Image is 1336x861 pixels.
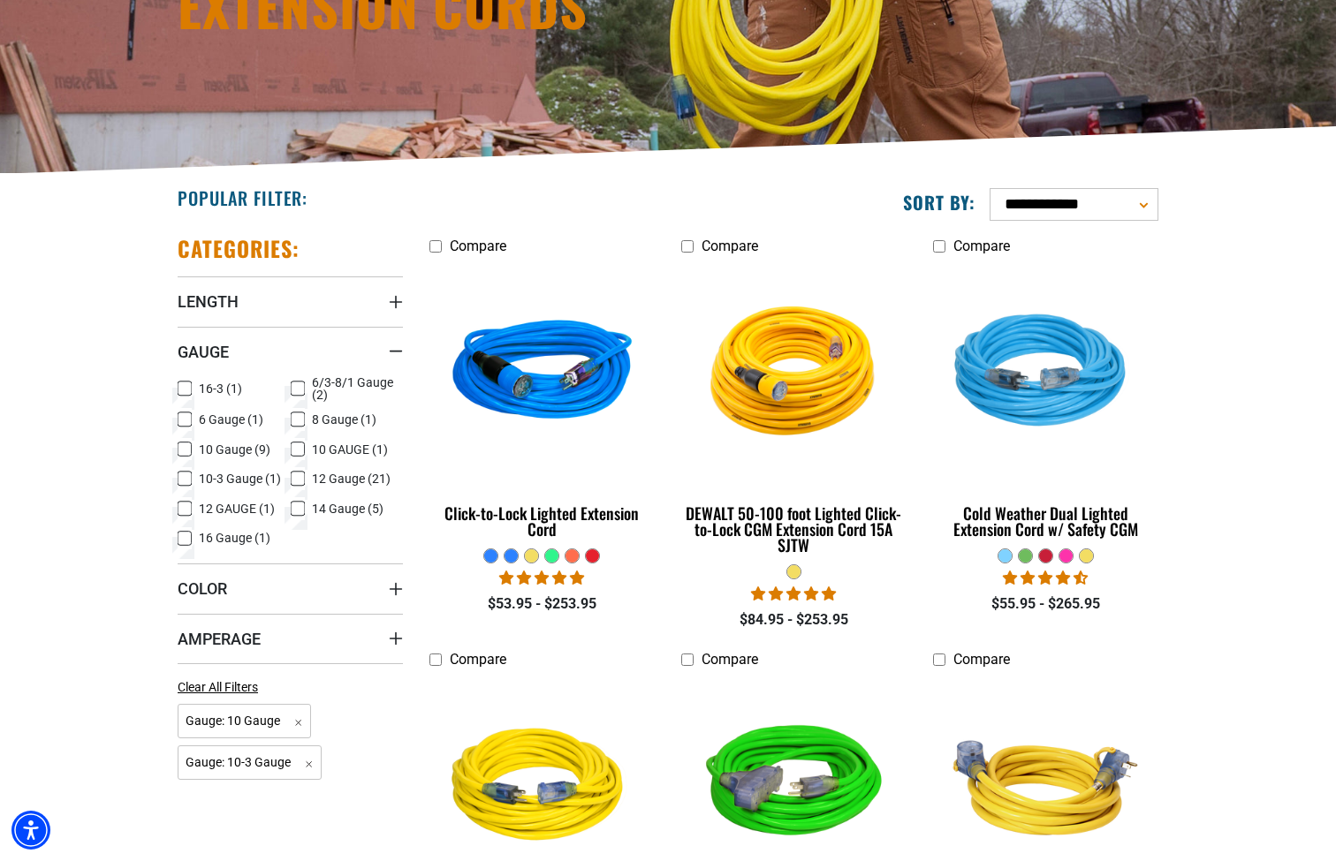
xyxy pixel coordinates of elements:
img: blue [431,272,654,475]
span: Compare [702,238,758,254]
summary: Gauge [178,327,403,376]
span: 10 Gauge (9) [199,443,270,456]
span: 14 Gauge (5) [312,502,383,515]
span: Gauge: 10 Gauge [178,704,311,738]
a: Light Blue Cold Weather Dual Lighted Extension Cord w/ Safety CGM [933,263,1158,548]
span: 4.62 stars [1003,570,1088,586]
span: Length [178,291,239,312]
img: Light Blue [934,272,1157,475]
h2: Popular Filter: [178,186,307,209]
div: $53.95 - $253.95 [429,593,655,615]
a: DEWALT 50-100 foot Lighted Click-to-Lock CGM Extension Cord 15A SJTW [681,263,907,563]
div: $84.95 - $253.95 [681,609,907,631]
div: Accessibility Menu [11,811,50,850]
div: Click-to-Lock Lighted Extension Cord [429,505,655,537]
span: Clear All Filters [178,680,258,694]
a: Clear All Filters [178,678,265,697]
div: Cold Weather Dual Lighted Extension Cord w/ Safety CGM [933,505,1158,537]
span: Compare [953,651,1010,668]
h2: Categories: [178,235,300,262]
span: 8 Gauge (1) [312,413,376,426]
span: Compare [450,651,506,668]
summary: Length [178,276,403,326]
span: Compare [450,238,506,254]
a: blue Click-to-Lock Lighted Extension Cord [429,263,655,548]
span: Compare [953,238,1010,254]
summary: Amperage [178,614,403,663]
span: Gauge [178,342,229,362]
span: Compare [702,651,758,668]
span: 4.87 stars [499,570,584,586]
span: 12 Gauge (21) [312,472,391,485]
span: Color [178,578,227,599]
a: Gauge: 10-3 Gauge [178,753,322,770]
span: 10-3 Gauge (1) [199,472,281,485]
span: 12 GAUGE (1) [199,502,275,515]
span: 4.84 stars [751,585,836,602]
a: Gauge: 10 Gauge [178,712,311,729]
div: DEWALT 50-100 foot Lighted Click-to-Lock CGM Extension Cord 15A SJTW [681,505,907,553]
div: $55.95 - $265.95 [933,593,1158,615]
span: 6 Gauge (1) [199,413,263,426]
span: 16-3 (1) [199,382,242,395]
label: Sort by: [903,191,975,214]
span: 10 GAUGE (1) [312,443,388,456]
span: 16 Gauge (1) [199,532,270,544]
span: Gauge: 10-3 Gauge [178,745,322,780]
span: 6/3-8/1 Gauge (2) [312,376,397,401]
span: Amperage [178,629,261,649]
summary: Color [178,563,403,613]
